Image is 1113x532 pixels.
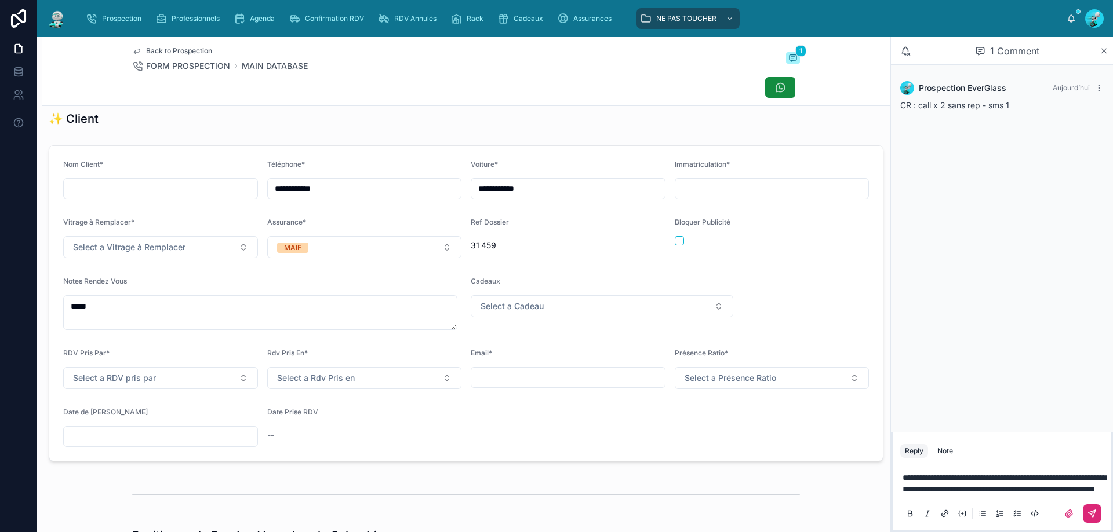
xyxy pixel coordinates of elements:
[63,348,110,357] span: RDV Pris Par*
[63,236,258,258] button: Select Button
[685,372,776,384] span: Select a Présence Ratio
[937,446,953,456] div: Note
[394,14,437,23] span: RDV Annulés
[447,8,492,29] a: Rack
[267,160,305,168] span: Téléphone*
[675,160,730,168] span: Immatriculation*
[900,444,928,458] button: Reply
[77,6,1067,31] div: scrollable content
[636,8,740,29] a: NE PAS TOUCHER
[146,60,230,72] span: FORM PROSPECTION
[73,372,156,384] span: Select a RDV pris par
[132,60,230,72] a: FORM PROSPECTION
[49,111,99,127] h1: ✨ Client
[467,14,483,23] span: Rack
[267,236,462,258] button: Select Button
[471,240,665,251] span: 31 459
[675,348,728,357] span: Présence Ratio*
[786,52,800,66] button: 1
[172,14,220,23] span: Professionnels
[471,277,500,285] span: Cadeaux
[230,8,283,29] a: Agenda
[63,218,134,226] span: Vitrage à Remplacer*
[63,367,258,389] button: Select Button
[152,8,228,29] a: Professionnels
[374,8,445,29] a: RDV Annulés
[46,9,67,28] img: App logo
[305,14,364,23] span: Confirmation RDV
[82,8,150,29] a: Prospection
[933,444,958,458] button: Note
[494,8,551,29] a: Cadeaux
[285,8,372,29] a: Confirmation RDV
[656,14,716,23] span: NE PAS TOUCHER
[267,408,318,416] span: Date Prise RDV
[132,46,212,56] a: Back to Prospection
[267,430,274,441] span: --
[146,46,212,56] span: Back to Prospection
[250,14,275,23] span: Agenda
[63,277,127,285] span: Notes Rendez Vous
[284,243,301,253] div: MAIF
[267,367,462,389] button: Select Button
[919,82,1006,94] span: Prospection EverGlass
[554,8,620,29] a: Assurances
[471,218,509,226] span: Ref Dossier
[675,367,870,389] button: Select Button
[63,160,103,168] span: Nom Client*
[900,100,1009,110] span: CR : call x 2 sans rep - sms 1
[514,14,543,23] span: Cadeaux
[63,408,148,416] span: Date de [PERSON_NAME]
[73,241,185,253] span: Select a Vitrage à Remplacer
[471,348,492,357] span: Email*
[267,218,306,226] span: Assurance*
[471,160,498,168] span: Voiture*
[277,372,355,384] span: Select a Rdv Pris en
[675,218,730,226] span: Bloquer Publicité
[242,60,308,72] a: MAIN DATABASE
[267,348,308,357] span: Rdv Pris En*
[102,14,141,23] span: Prospection
[795,45,806,57] span: 1
[1053,83,1090,92] span: Aujourd’hui
[471,295,733,317] button: Select Button
[990,44,1039,58] span: 1 Comment
[481,300,544,312] span: Select a Cadeau
[573,14,612,23] span: Assurances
